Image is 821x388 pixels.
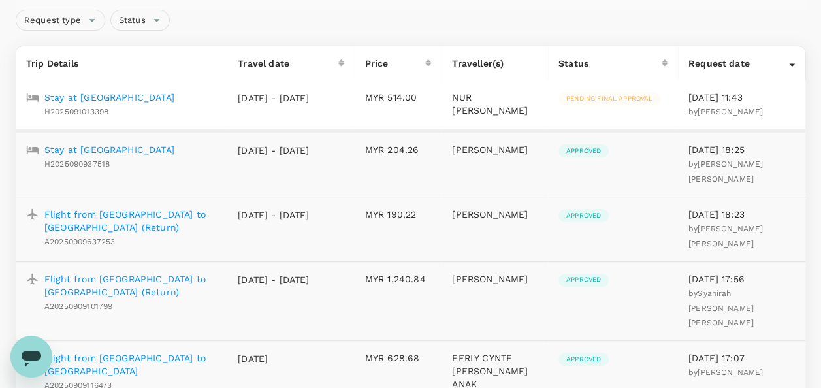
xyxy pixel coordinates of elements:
[365,91,432,104] p: MYR 514.00
[688,143,795,156] p: [DATE] 18:25
[452,91,538,117] p: NUR [PERSON_NAME]
[452,272,538,285] p: [PERSON_NAME]
[26,57,217,70] p: Trip Details
[365,143,432,156] p: MYR 204.26
[688,289,754,328] span: by
[365,57,426,70] div: Price
[44,302,112,311] span: A20250909101799
[688,159,763,184] span: [PERSON_NAME] [PERSON_NAME]
[698,107,763,116] span: [PERSON_NAME]
[44,143,174,156] a: Stay at [GEOGRAPHIC_DATA]
[558,211,609,220] span: Approved
[688,91,795,104] p: [DATE] 11:43
[688,224,763,248] span: [PERSON_NAME] [PERSON_NAME]
[688,368,763,377] span: by
[558,146,609,155] span: Approved
[688,272,795,285] p: [DATE] 17:56
[558,355,609,364] span: Approved
[365,272,432,285] p: MYR 1,240.84
[44,91,174,104] a: Stay at [GEOGRAPHIC_DATA]
[452,208,538,221] p: [PERSON_NAME]
[111,14,153,27] span: Status
[688,351,795,364] p: [DATE] 17:07
[452,143,538,156] p: [PERSON_NAME]
[558,275,609,284] span: Approved
[238,273,310,286] p: [DATE] - [DATE]
[110,10,170,31] div: Status
[688,208,795,221] p: [DATE] 18:23
[688,289,754,328] span: Syahirah [PERSON_NAME] [PERSON_NAME]
[238,57,338,70] div: Travel date
[238,208,310,221] p: [DATE] - [DATE]
[688,57,789,70] div: Request date
[365,208,432,221] p: MYR 190.22
[558,57,662,70] div: Status
[16,10,105,31] div: Request type
[16,14,89,27] span: Request type
[44,237,115,246] span: A20250909637253
[44,351,217,378] a: Flight from [GEOGRAPHIC_DATA] to [GEOGRAPHIC_DATA]
[688,107,763,116] span: by
[698,368,763,377] span: [PERSON_NAME]
[238,352,310,365] p: [DATE]
[558,94,660,103] span: Pending final approval
[365,351,432,364] p: MYR 628.68
[10,336,52,378] iframe: Button to launch messaging window
[44,107,108,116] span: H2025091013398
[44,272,217,299] a: Flight from [GEOGRAPHIC_DATA] to [GEOGRAPHIC_DATA] (Return)
[452,57,538,70] p: Traveller(s)
[688,159,763,184] span: by
[44,208,217,234] a: Flight from [GEOGRAPHIC_DATA] to [GEOGRAPHIC_DATA] (Return)
[688,224,763,248] span: by
[44,159,110,169] span: H2025090937518
[238,91,310,105] p: [DATE] - [DATE]
[238,144,310,157] p: [DATE] - [DATE]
